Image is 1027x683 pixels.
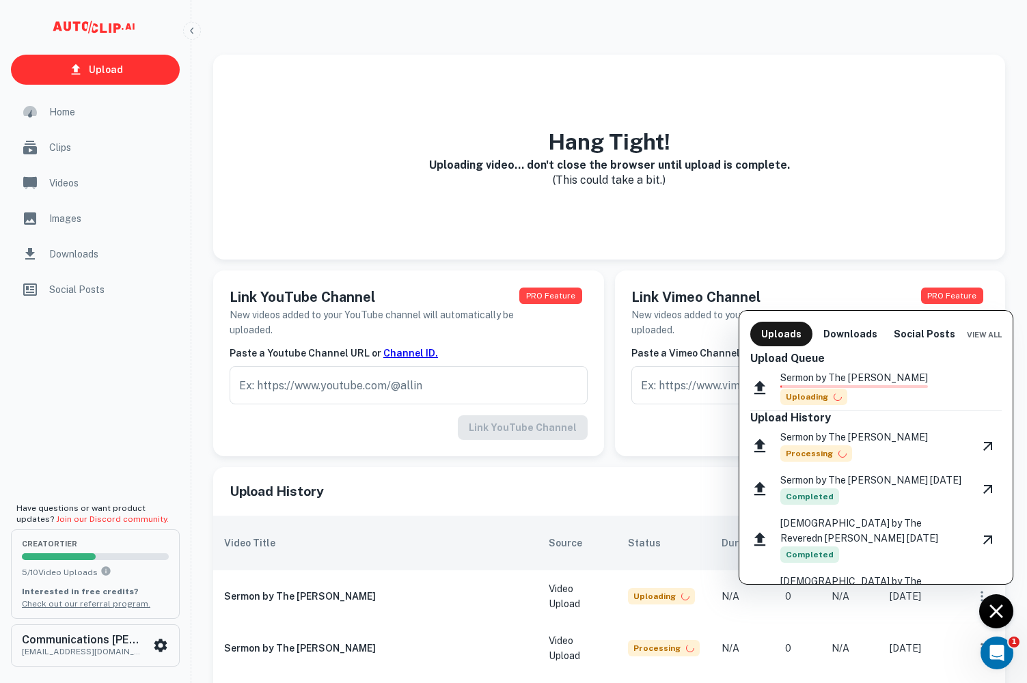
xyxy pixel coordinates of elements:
[780,430,928,445] p: Sermon by The [PERSON_NAME]
[780,389,847,405] span: Uploading
[888,322,961,346] button: Social Posts
[750,411,1002,424] h6: Upload History
[750,322,812,346] button: Uploads
[974,434,1002,458] a: View Video
[967,327,1002,340] a: View All
[780,473,961,488] p: Sermon by The [PERSON_NAME] [DATE]
[981,637,1013,669] iframe: Intercom live chat
[780,546,839,563] span: Completed
[750,352,1002,365] h6: Upload Queue
[780,445,852,462] span: Processing
[818,322,883,346] button: Downloads
[967,331,1002,339] span: View All
[780,516,963,546] p: [DEMOGRAPHIC_DATA] by The Reveredn [PERSON_NAME] [DATE]
[1009,637,1019,647] span: 1
[780,370,928,385] p: Sermon by The [PERSON_NAME]
[974,527,1002,552] a: View Video
[780,574,963,604] p: [DEMOGRAPHIC_DATA] by The Reverend [PERSON_NAME] [DATE]
[780,488,839,505] span: Completed
[974,477,1002,501] a: View Video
